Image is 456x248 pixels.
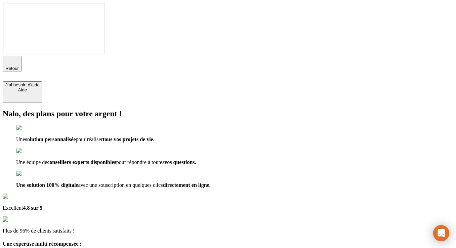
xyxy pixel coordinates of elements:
span: 4,8 sur 5 [23,205,42,211]
img: checkmark [16,125,45,131]
span: pour réaliser [76,136,102,142]
span: Retour [5,66,19,71]
img: Google Review [3,194,42,200]
div: Aide [5,87,40,92]
h4: Une expertise multi récompensée : [3,241,453,247]
button: J’ai besoin d'aideAide [3,81,42,102]
span: Excellent [3,205,23,211]
button: Retour [3,56,22,72]
span: avec une souscription en quelques clics [78,182,163,188]
span: Une solution 100% digitale [16,182,78,188]
div: J’ai besoin d'aide [5,82,40,87]
p: Plus de 96% de clients satisfaits ! [3,228,453,234]
img: reviews stars [3,216,36,222]
span: Une équipe de [16,159,47,165]
span: pour répondre à toutes [116,159,165,165]
span: directement en ligne. [163,182,210,188]
span: tous vos projets de vie. [103,136,155,142]
span: conseillers experts disponibles [47,159,116,165]
div: Ouvrir le Messenger Intercom [433,225,449,241]
img: checkmark [16,171,45,177]
img: checkmark [16,148,45,154]
span: Une [16,136,25,142]
h2: Nalo, des plans pour votre argent ! [3,109,453,118]
span: solution personnalisée [25,136,76,142]
span: vos questions. [164,159,196,165]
